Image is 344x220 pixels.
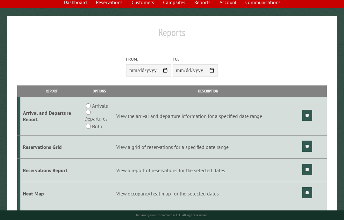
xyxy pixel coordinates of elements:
small: © Campground Commander LLC. All rights reserved. [136,213,208,217]
td: View the arrival and departure information for a specified date range [115,97,301,136]
td: View occupancy heat map for the selected dates [115,182,301,205]
td: Arrival and Departure Report [20,97,83,136]
label: Departures [84,115,108,122]
td: Heat Map [20,182,83,205]
td: View a report of reservations for the selected dates [115,159,301,182]
label: From: [126,56,171,62]
h1: Reports [17,26,327,44]
th: Report [20,85,83,97]
td: Reservations Grid [20,136,83,159]
th: Options [83,85,115,97]
th: Description [115,85,301,97]
label: Both [92,122,102,130]
label: Arrivals [92,102,108,110]
label: To: [173,56,218,62]
td: Reservations Report [20,159,83,182]
td: View a grid of reservations for a specified date range [115,136,301,159]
